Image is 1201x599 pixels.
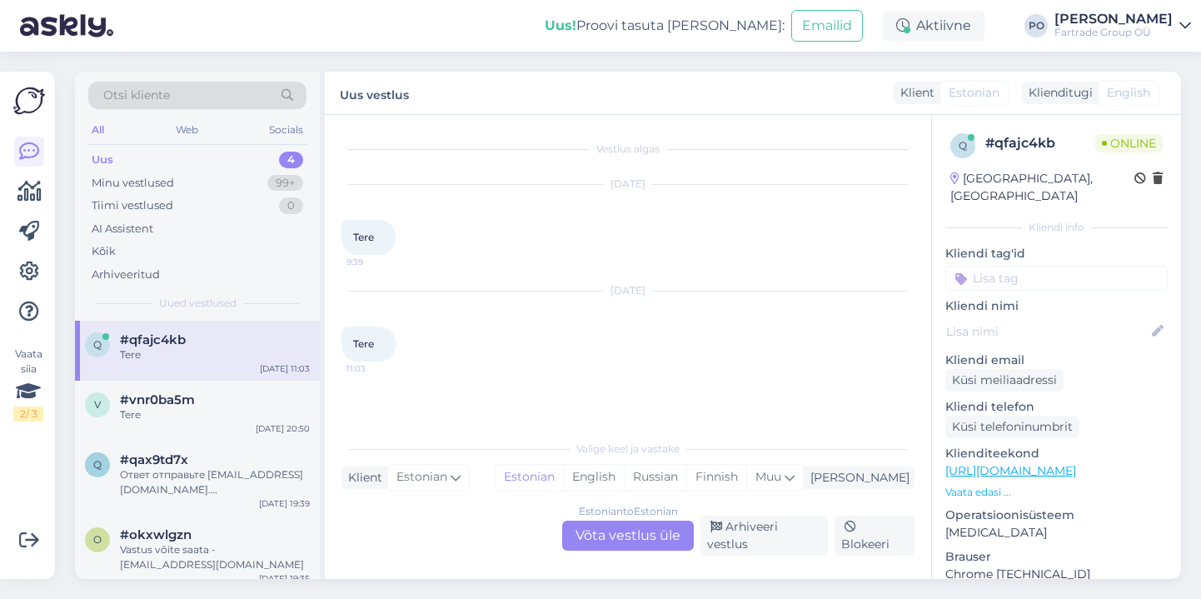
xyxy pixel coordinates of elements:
[1054,12,1173,26] div: [PERSON_NAME]
[624,465,686,490] div: Russian
[949,84,999,102] span: Estonian
[835,516,914,556] div: Blokeeri
[120,452,188,467] span: #qax9td7x
[267,175,303,192] div: 99+
[93,458,102,471] span: q
[959,139,967,152] span: q
[1024,14,1048,37] div: PO
[950,170,1134,205] div: [GEOGRAPHIC_DATA], [GEOGRAPHIC_DATA]
[13,85,45,117] img: Askly Logo
[120,347,310,362] div: Tere
[945,220,1168,235] div: Kliendi info
[341,442,914,457] div: Valige keel ja vastake
[945,266,1168,291] input: Lisa tag
[92,197,173,214] div: Tiimi vestlused
[88,119,107,141] div: All
[94,398,101,411] span: v
[120,527,192,542] span: #okxwlgzn
[346,362,409,375] span: 11:03
[945,445,1168,462] p: Klienditeekond
[103,87,170,104] span: Otsi kliente
[93,533,102,546] span: o
[256,422,310,435] div: [DATE] 20:50
[341,142,914,157] div: Vestlus algas
[894,84,934,102] div: Klient
[13,347,43,422] div: Vaata siia
[120,332,186,347] span: #qfajc4kb
[1054,26,1173,39] div: Fartrade Group OÜ
[563,465,624,490] div: English
[120,392,195,407] span: #vnr0ba5m
[579,504,678,519] div: Estonian to Estonian
[804,469,909,487] div: [PERSON_NAME]
[1054,12,1191,39] a: [PERSON_NAME]Fartrade Group OÜ
[545,17,576,33] b: Uus!
[341,283,914,298] div: [DATE]
[266,119,306,141] div: Socials
[945,297,1168,315] p: Kliendi nimi
[341,469,382,487] div: Klient
[120,407,310,422] div: Tere
[341,177,914,192] div: [DATE]
[945,524,1168,542] p: [MEDICAL_DATA]
[92,267,160,283] div: Arhiveeritud
[120,542,310,572] div: Vastus võite saata - [EMAIL_ADDRESS][DOMAIN_NAME]
[279,197,303,214] div: 0
[985,133,1095,153] div: # qfajc4kb
[945,548,1168,566] p: Brauser
[353,231,374,243] span: Tere
[791,10,863,42] button: Emailid
[946,322,1149,341] input: Lisa nimi
[396,468,447,487] span: Estonian
[172,119,202,141] div: Web
[755,469,781,484] span: Muu
[945,507,1168,524] p: Operatsioonisüsteem
[159,296,237,311] span: Uued vestlused
[1022,84,1093,102] div: Klienditugi
[945,245,1168,262] p: Kliendi tag'id
[945,463,1076,478] a: [URL][DOMAIN_NAME]
[260,362,310,375] div: [DATE] 11:03
[686,465,746,490] div: Finnish
[1095,134,1163,152] span: Online
[945,352,1168,369] p: Kliendi email
[259,572,310,585] div: [DATE] 19:35
[1107,84,1150,102] span: English
[353,337,374,350] span: Tere
[883,11,984,41] div: Aktiivne
[346,256,409,268] span: 9:39
[92,175,174,192] div: Minu vestlused
[945,416,1079,438] div: Küsi telefoninumbrit
[279,152,303,168] div: 4
[13,407,43,422] div: 2 / 3
[92,221,153,237] div: AI Assistent
[545,16,785,36] div: Proovi tasuta [PERSON_NAME]:
[700,516,828,556] div: Arhiveeri vestlus
[562,521,694,551] div: Võta vestlus üle
[92,243,116,260] div: Kõik
[945,566,1168,583] p: Chrome [TECHNICAL_ID]
[945,369,1064,392] div: Küsi meiliaadressi
[93,338,102,351] span: q
[496,465,563,490] div: Estonian
[340,82,409,104] label: Uus vestlus
[92,152,113,168] div: Uus
[259,497,310,510] div: [DATE] 19:39
[945,485,1168,500] p: Vaata edasi ...
[120,467,310,497] div: Ответ отправьте [EMAIL_ADDRESS][DOMAIN_NAME]. [GEOGRAPHIC_DATA]
[945,398,1168,416] p: Kliendi telefon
